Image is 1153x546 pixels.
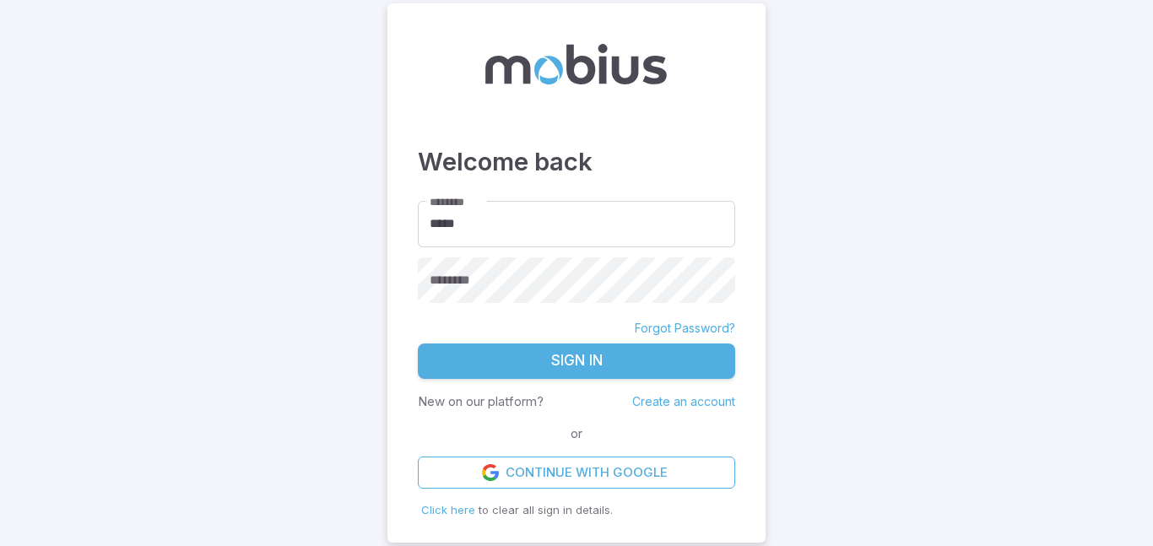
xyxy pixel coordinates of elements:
a: Create an account [632,394,735,408]
p: to clear all sign in details. [421,502,732,519]
span: Click here [421,503,475,516]
a: Continue with Google [418,457,735,489]
a: Forgot Password? [635,320,735,337]
button: Sign In [418,343,735,379]
h3: Welcome back [418,143,735,181]
p: New on our platform? [418,392,544,411]
span: or [566,424,587,443]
